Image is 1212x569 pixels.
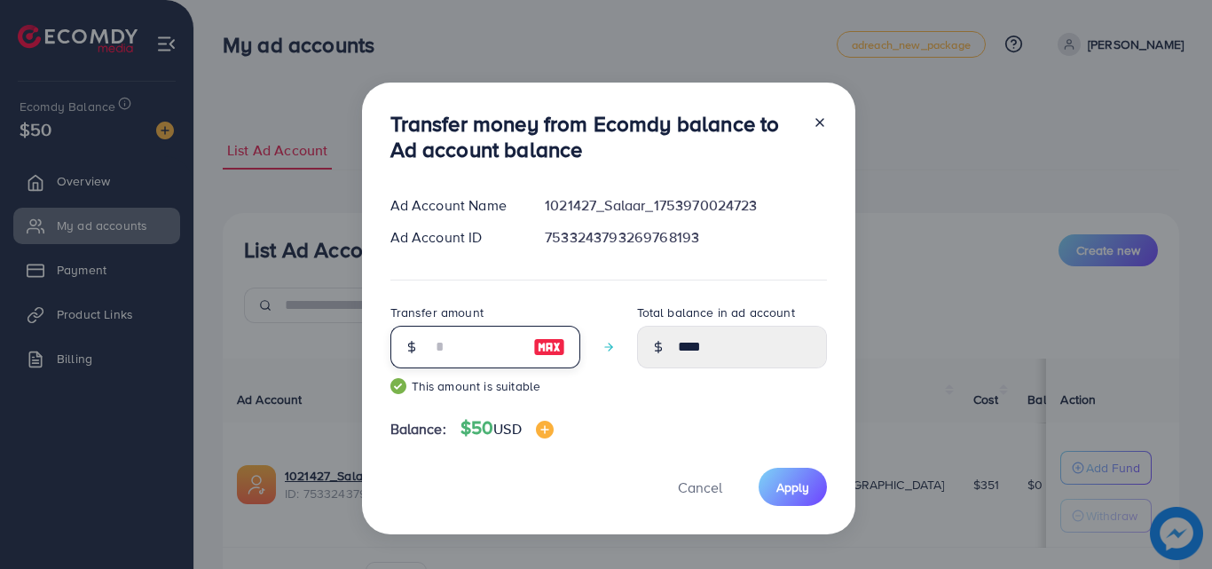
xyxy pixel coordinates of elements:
img: guide [390,378,406,394]
h4: $50 [460,417,554,439]
button: Apply [759,468,827,506]
div: Ad Account Name [376,195,531,216]
span: Balance: [390,419,446,439]
img: image [536,421,554,439]
span: Cancel [678,478,722,497]
h3: Transfer money from Ecomdy balance to Ad account balance [390,111,799,162]
img: image [533,336,565,358]
div: 1021427_Salaar_1753970024723 [531,195,840,216]
span: USD [493,419,521,439]
button: Cancel [656,468,744,506]
small: This amount is suitable [390,377,580,395]
div: Ad Account ID [376,227,531,248]
span: Apply [776,478,809,496]
label: Total balance in ad account [637,304,795,321]
div: 7533243793269768193 [531,227,840,248]
label: Transfer amount [390,304,484,321]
